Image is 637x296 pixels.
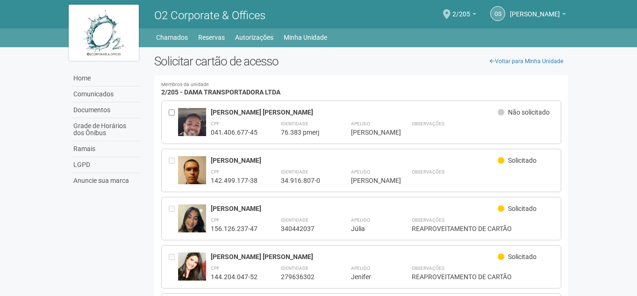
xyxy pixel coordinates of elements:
[485,54,568,68] a: Voltar para Minha Unidade
[71,87,140,102] a: Comunicados
[211,108,498,116] div: [PERSON_NAME] [PERSON_NAME]
[178,156,206,194] img: user.jpg
[508,253,537,260] span: Solicitado
[211,273,258,281] div: 144.204.047-52
[71,102,140,118] a: Documentos
[452,1,470,18] span: 2/205
[281,176,328,185] div: 34.916.807-0
[235,31,273,44] a: Autorizações
[71,157,140,173] a: LGPD
[211,169,220,174] strong: CPF
[178,253,206,290] img: user.jpg
[169,156,178,185] div: Entre em contato com a Aministração para solicitar o cancelamento ou 2a via
[508,108,550,116] span: Não solicitado
[351,169,370,174] strong: Apelido
[161,82,562,87] small: Membros da unidade
[412,273,554,281] div: REAPROVEITAMENTO DE CARTÃO
[351,217,370,223] strong: Apelido
[281,224,328,233] div: 340442037
[351,128,388,137] div: [PERSON_NAME]
[211,253,498,261] div: [PERSON_NAME] [PERSON_NAME]
[412,224,554,233] div: REAPROVEITAMENTO DE CARTÃO
[510,1,560,18] span: Gilberto Stiebler Filho
[156,31,188,44] a: Chamados
[211,156,498,165] div: [PERSON_NAME]
[284,31,327,44] a: Minha Unidade
[508,205,537,212] span: Solicitado
[351,224,388,233] div: Júlia
[490,6,505,21] a: GS
[71,173,140,188] a: Anuncie sua marca
[211,128,258,137] div: 041.406.677-45
[508,157,537,164] span: Solicitado
[281,273,328,281] div: 279636302
[281,121,308,126] strong: Identidade
[178,108,206,145] img: user.jpg
[351,266,370,271] strong: Apelido
[510,12,566,19] a: [PERSON_NAME]
[178,204,206,242] img: user.jpg
[169,253,178,281] div: Entre em contato com a Aministração para solicitar o cancelamento ou 2a via
[281,128,328,137] div: 76.383 pmerj
[211,224,258,233] div: 156.126.237-47
[198,31,225,44] a: Reservas
[169,204,178,233] div: Entre em contato com a Aministração para solicitar o cancelamento ou 2a via
[281,217,308,223] strong: Identidade
[71,141,140,157] a: Ramais
[211,217,220,223] strong: CPF
[452,12,476,19] a: 2/205
[71,71,140,87] a: Home
[281,169,308,174] strong: Identidade
[412,169,444,174] strong: Observações
[211,121,220,126] strong: CPF
[161,82,562,96] h4: 2/205 - DAMA TRANSPORTADORA LTDA
[351,176,388,185] div: [PERSON_NAME]
[412,217,444,223] strong: Observações
[211,266,220,271] strong: CPF
[412,266,444,271] strong: Observações
[154,54,569,68] h2: Solicitar cartão de acesso
[351,273,388,281] div: Jenifer
[412,121,444,126] strong: Observações
[71,118,140,141] a: Grade de Horários dos Ônibus
[211,176,258,185] div: 142.499.177-38
[281,266,308,271] strong: Identidade
[351,121,370,126] strong: Apelido
[211,204,498,213] div: [PERSON_NAME]
[69,5,139,61] img: logo.jpg
[154,9,265,22] span: O2 Corporate & Offices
